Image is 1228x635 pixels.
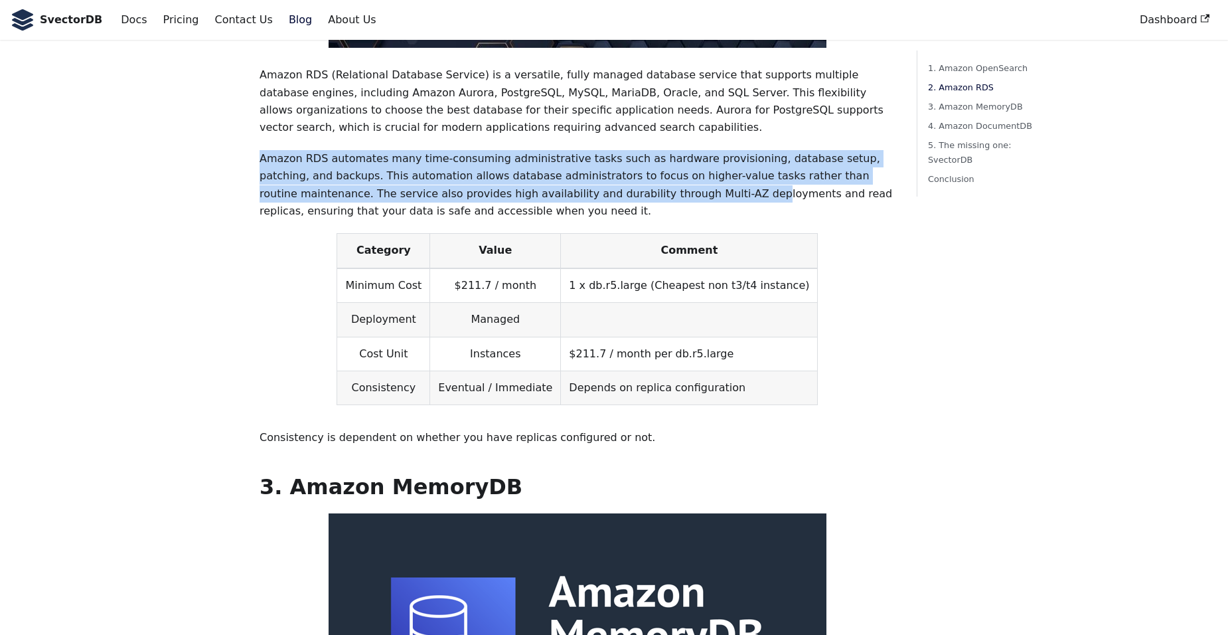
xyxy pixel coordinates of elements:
td: Consistency [337,371,430,405]
a: 3. Amazon MemoryDB [928,100,1036,114]
a: 4. Amazon DocumentDB [928,119,1036,133]
td: $211.7 / month [430,268,561,303]
th: Value [430,234,561,268]
a: SvectorDB LogoSvectorDB [11,9,102,31]
b: SvectorDB [40,11,102,29]
a: Docs [113,9,155,31]
a: 1. Amazon OpenSearch [928,61,1036,75]
a: 5. The missing one: SvectorDB [928,138,1036,166]
th: Category [337,234,430,268]
a: Dashboard [1132,9,1217,31]
td: Instances [430,337,561,371]
h2: 3. Amazon MemoryDB [260,474,895,500]
td: Depends on replica configuration [561,371,818,405]
p: Amazon RDS automates many time-consuming administrative tasks such as hardware provisioning, data... [260,150,895,221]
td: Eventual / Immediate [430,371,561,405]
th: Comment [561,234,818,268]
a: Pricing [155,9,207,31]
td: $211.7 / month per db.r5.large [561,337,818,371]
a: Conclusion [928,172,1036,186]
td: Deployment [337,303,430,337]
a: Contact Us [206,9,280,31]
a: Blog [281,9,320,31]
a: About Us [320,9,384,31]
a: 2. Amazon RDS [928,80,1036,94]
td: 1 x db.r5.large (Cheapest non t3/t4 instance) [561,268,818,303]
td: Managed [430,303,561,337]
img: SvectorDB Logo [11,9,35,31]
p: Consistency is dependent on whether you have replicas configured or not. [260,429,895,446]
p: Amazon RDS (Relational Database Service) is a versatile, fully managed database service that supp... [260,66,895,137]
td: Minimum Cost [337,268,430,303]
td: Cost Unit [337,337,430,371]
